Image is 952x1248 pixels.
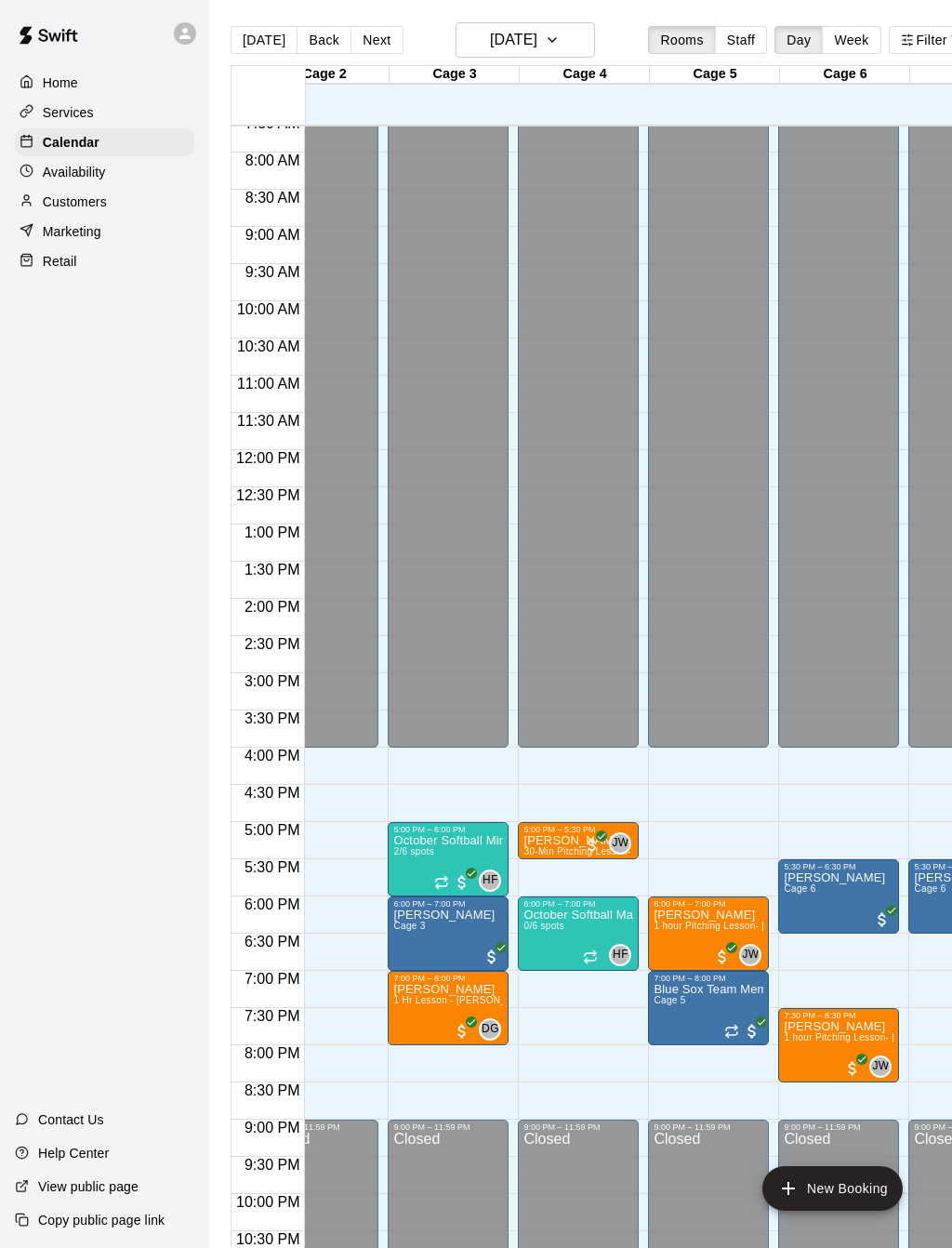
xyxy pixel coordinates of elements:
[240,1008,305,1024] span: 7:30 PM
[784,883,815,894] span: Cage 6
[873,910,892,929] span: All customers have paid
[490,27,537,53] h6: [DATE]
[350,26,403,54] button: Next
[609,832,631,855] div: Jennifer Williams
[240,748,305,763] span: 4:00 PM
[486,1018,501,1041] span: Diego Gutierrez
[648,26,715,54] button: Rooms
[38,1144,109,1162] p: Help Center
[747,944,761,966] span: Jennifer Williams
[784,862,893,871] div: 5:30 PM – 6:30 PM
[654,921,841,931] span: 1 hour Pitching Lesson- [PERSON_NAME]
[241,153,305,168] span: 8:00 AM
[523,846,714,856] span: 30-Min Pitching Lesson- [PERSON_NAME]
[241,190,305,206] span: 8:30 AM
[393,1122,503,1132] div: 9:00 PM – 11:59 PM
[453,1022,471,1041] span: All customers have paid
[739,944,761,966] div: Jennifer Williams
[869,1055,892,1078] div: Jennifer Williams
[297,26,351,54] button: Back
[15,128,194,156] a: Calendar
[393,921,425,931] span: Cage 3
[523,921,564,931] span: 0/6 spots filled
[393,846,434,856] span: 2/6 spots filled
[778,1008,899,1082] div: 7:30 PM – 8:30 PM: 1 hour Pitching Lesson- Jennifer Williams
[715,26,768,54] button: Staff
[240,785,305,801] span: 4:30 PM
[15,69,194,97] a: Home
[393,899,503,909] div: 6:00 PM – 7:00 PM
[43,73,78,92] p: Home
[654,974,763,983] div: 7:00 PM – 8:00 PM
[263,1122,373,1132] div: 9:00 PM – 11:59 PM
[479,1018,501,1041] div: Diego Gutierrez
[240,896,305,912] span: 6:00 PM
[43,193,107,211] p: Customers
[914,883,945,894] span: Cage 6
[713,948,732,966] span: All customers have paid
[240,971,305,987] span: 7:00 PM
[453,873,471,892] span: All customers have paid
[231,1231,304,1247] span: 10:30 PM
[15,218,194,246] a: Marketing
[388,896,509,971] div: 6:00 PM – 7:00 PM: Makenna Maris
[15,99,194,126] div: Services
[762,1166,903,1211] button: add
[240,1045,305,1061] span: 8:00 PM
[43,222,101,241] p: Marketing
[743,1022,761,1041] span: All customers have paid
[240,822,305,838] span: 5:00 PM
[822,26,880,54] button: Week
[482,1020,499,1039] span: DG
[232,376,305,392] span: 11:00 AM
[393,974,503,983] div: 7:00 PM – 8:00 PM
[390,66,520,84] div: Cage 3
[240,710,305,726] span: 3:30 PM
[780,66,910,84] div: Cage 6
[518,822,639,859] div: 5:00 PM – 5:30 PM: Addi McGrew
[616,832,631,855] span: Jennifer Williams
[616,944,631,966] span: Hayley Freudenberg
[583,836,602,855] span: All customers have paid
[483,948,501,966] span: All customers have paid
[232,339,305,354] span: 10:30 AM
[15,247,194,275] div: Retail
[523,899,633,909] div: 6:00 PM – 7:00 PM
[393,825,503,834] div: 5:00 PM – 6:00 PM
[15,158,194,186] div: Availability
[240,524,305,540] span: 1:00 PM
[877,1055,892,1078] span: Jennifer Williams
[612,834,628,853] span: JW
[583,949,598,964] span: Recurring event
[523,825,633,834] div: 5:00 PM – 5:30 PM
[43,133,99,152] p: Calendar
[872,1057,889,1076] span: JW
[232,301,305,317] span: 10:00 AM
[609,944,631,966] div: Hayley Freudenberg
[654,1122,763,1132] div: 9:00 PM – 11:59 PM
[388,822,509,896] div: 5:00 PM – 6:00 PM: October Softball Minors Class (7-8)
[240,636,305,652] span: 2:30 PM
[231,26,297,54] button: [DATE]
[240,599,305,615] span: 2:00 PM
[240,934,305,949] span: 6:30 PM
[742,946,759,964] span: JW
[38,1177,139,1196] p: View public page
[240,1157,305,1173] span: 9:30 PM
[259,66,390,84] div: Cage 2
[456,22,595,58] button: [DATE]
[724,1024,739,1039] span: Recurring event
[15,188,194,216] div: Customers
[778,859,899,934] div: 5:30 PM – 6:30 PM: Ray Grayson
[43,252,77,271] p: Retail
[232,413,305,429] span: 11:30 AM
[518,896,639,971] div: 6:00 PM – 7:00 PM: October Softball Majors Class (9-11)
[240,859,305,875] span: 5:30 PM
[654,899,763,909] div: 6:00 PM – 7:00 PM
[38,1110,104,1129] p: Contact Us
[479,870,501,892] div: Hayley Freudenberg
[483,871,498,890] span: HF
